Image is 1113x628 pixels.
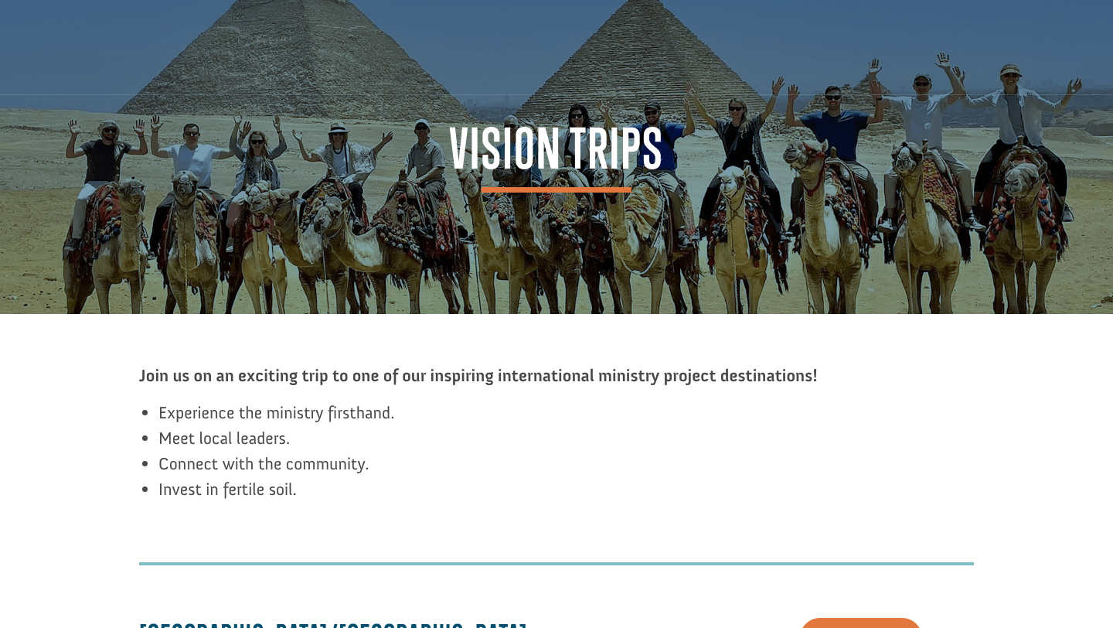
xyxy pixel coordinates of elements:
[158,453,369,474] span: Connect with the community.
[158,479,297,500] span: Invest in fertile soil.
[158,402,394,423] span: Experience the ministry firsthand.
[139,365,818,386] strong: Join us on an exciting trip to one of our inspiring international ministry project destinations!
[158,428,290,449] span: Meet local leaders.
[449,121,664,192] span: Vision Trips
